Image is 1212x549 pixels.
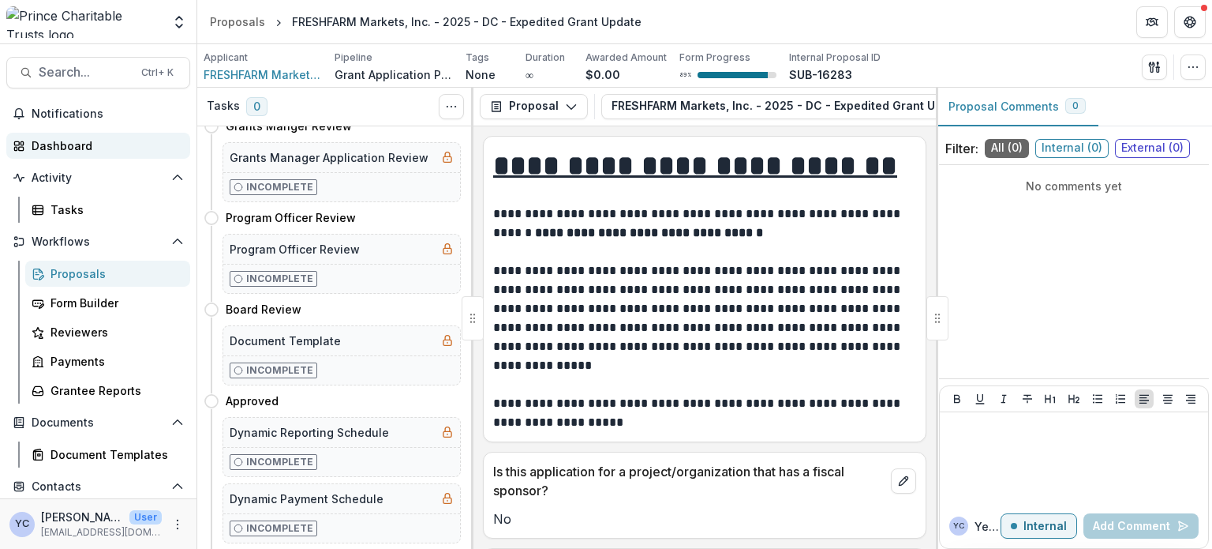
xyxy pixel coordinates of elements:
[1115,139,1190,158] span: External ( 0 )
[41,509,123,525] p: [PERSON_NAME]
[1041,389,1060,408] button: Heading 1
[207,100,240,113] h3: Tasks
[601,94,1016,119] button: FRESHFARM Markets, Inc. - 2025 - DC - Expedited Grant Update
[25,348,190,374] a: Payments
[526,51,565,65] p: Duration
[226,393,279,409] h4: Approved
[945,178,1203,194] p: No comments yet
[945,139,978,158] p: Filter:
[6,6,162,38] img: Prince Charitable Trusts logo
[1072,100,1079,111] span: 0
[246,363,313,378] p: Incomplete
[246,180,313,194] p: Incomplete
[985,139,1029,158] span: All ( 0 )
[335,51,372,65] p: Pipeline
[32,171,165,185] span: Activity
[32,107,184,121] span: Notifications
[466,66,496,83] p: None
[679,70,691,81] p: 89 %
[50,353,178,370] div: Payments
[230,241,360,258] h5: Program Officer Review
[210,13,265,30] div: Proposals
[226,118,352,134] h4: Grants Manger Review
[974,518,1001,535] p: Yena C
[679,51,750,65] p: Form Progress
[585,66,620,83] p: $0.00
[230,491,383,507] h5: Dynamic Payment Schedule
[15,519,29,529] div: Yena Choi
[526,66,533,83] p: ∞
[246,272,313,286] p: Incomplete
[439,94,464,119] button: Toggle View Cancelled Tasks
[226,301,301,318] h4: Board Review
[994,389,1013,408] button: Italicize
[39,65,132,80] span: Search...
[6,410,190,435] button: Open Documents
[1181,389,1200,408] button: Align Right
[6,165,190,190] button: Open Activity
[50,446,178,463] div: Document Templates
[168,6,190,38] button: Open entity switcher
[138,64,177,81] div: Ctrl + K
[1018,389,1037,408] button: Strike
[50,295,178,311] div: Form Builder
[50,265,178,282] div: Proposals
[891,468,916,494] button: edit
[230,333,341,349] h5: Document Template
[25,378,190,404] a: Grantee Reports
[246,97,267,116] span: 0
[1158,389,1177,408] button: Align Center
[1174,6,1206,38] button: Get Help
[204,66,322,83] a: FRESHFARM Markets, Inc.
[948,389,967,408] button: Bold
[971,389,989,408] button: Underline
[1135,389,1154,408] button: Align Left
[493,510,916,528] p: No
[25,319,190,345] a: Reviewers
[1111,389,1130,408] button: Ordered List
[6,474,190,499] button: Open Contacts
[6,57,190,88] button: Search...
[230,149,428,166] h5: Grants Manager Application Review
[50,201,178,218] div: Tasks
[6,133,190,159] a: Dashboard
[168,515,187,534] button: More
[335,66,453,83] p: Grant Application Process
[585,51,667,65] p: Awarded Amount
[1064,389,1083,408] button: Heading 2
[953,522,964,530] div: Yena Choi
[32,416,165,430] span: Documents
[32,235,165,249] span: Workflows
[1083,513,1199,539] button: Add Comment
[25,442,190,468] a: Document Templates
[25,261,190,287] a: Proposals
[466,51,489,65] p: Tags
[1088,389,1107,408] button: Bullet List
[230,424,389,441] h5: Dynamic Reporting Schedule
[50,382,178,399] div: Grantee Reports
[789,51,881,65] p: Internal Proposal ID
[1001,513,1077,539] button: Internal
[32,137,178,154] div: Dashboard
[936,88,1098,126] button: Proposal Comments
[6,101,190,126] button: Notifications
[25,290,190,316] a: Form Builder
[204,10,648,33] nav: breadcrumb
[292,13,642,30] div: FRESHFARM Markets, Inc. - 2025 - DC - Expedited Grant Update
[50,324,178,340] div: Reviewers
[32,480,165,494] span: Contacts
[41,525,162,540] p: [EMAIL_ADDRESS][DOMAIN_NAME]
[246,521,313,536] p: Incomplete
[204,10,271,33] a: Proposals
[1035,139,1109,158] span: Internal ( 0 )
[6,229,190,254] button: Open Workflows
[1136,6,1168,38] button: Partners
[493,462,885,500] p: Is this application for a project/organization that has a fiscal sponsor?
[1023,520,1067,533] p: Internal
[25,197,190,223] a: Tasks
[226,209,356,226] h4: Program Officer Review
[129,510,162,525] p: User
[480,94,588,119] button: Proposal
[246,455,313,469] p: Incomplete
